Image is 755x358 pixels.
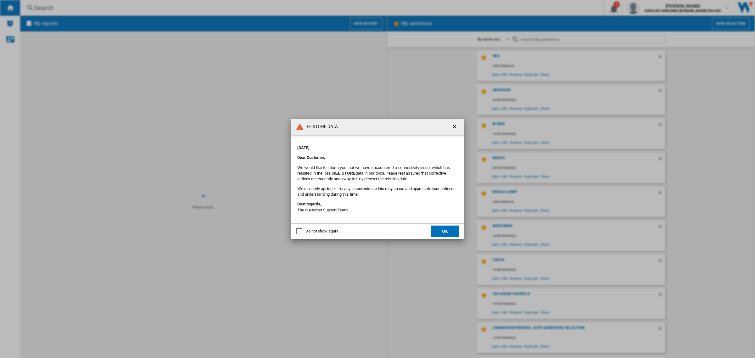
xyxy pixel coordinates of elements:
[297,145,309,150] strong: [DATE]
[305,228,338,234] div: Do not show again
[335,171,356,176] b: EE STORE
[297,202,321,206] strong: Best regards,
[304,124,338,130] h4: EE STORE DATA
[431,226,459,237] button: OK
[449,120,461,133] button: getI18NText('BUTTONS.CLOSE_DIALOG')
[297,165,450,176] font: We would like to inform you that we have encountered a connectivity issue, which has resulted in ...
[451,123,459,131] ng-md-icon: getI18NText('BUTTONS.CLOSE_DIALOG')
[355,171,385,176] font: data in our tools.
[297,201,458,213] p: The Customer Support Team
[297,155,325,160] strong: Dear Customer,
[297,186,458,197] p: We sincerely apologize for any inconvenience this may cause and appreciate your patience and unde...
[296,228,338,234] md-checkbox: Do not show again
[297,165,458,182] p: Please rest assured that corrective actions are currently underway to fully recover the missing d...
